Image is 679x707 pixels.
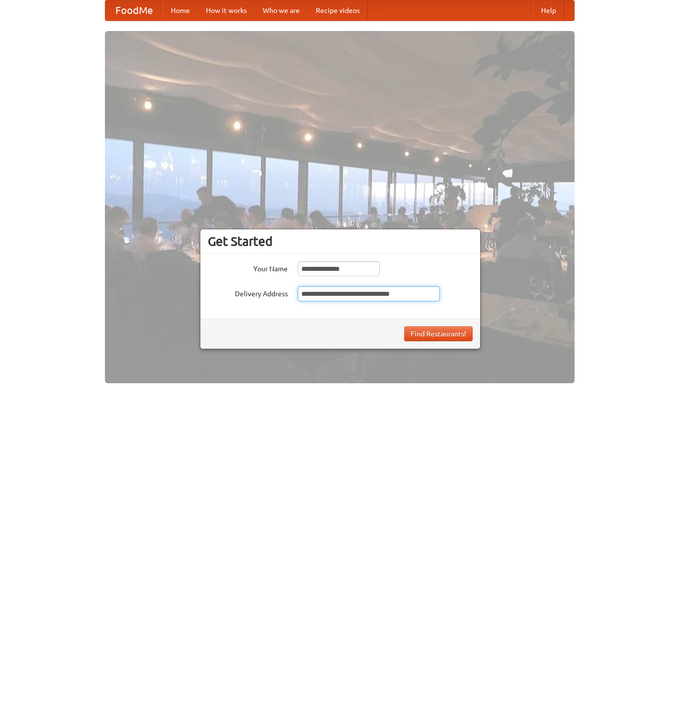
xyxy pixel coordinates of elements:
button: Find Restaurants! [404,326,473,341]
a: Who we are [255,0,308,20]
a: Home [163,0,198,20]
a: Help [533,0,564,20]
a: How it works [198,0,255,20]
label: Delivery Address [208,286,288,299]
h3: Get Started [208,234,473,249]
a: Recipe videos [308,0,368,20]
label: Your Name [208,261,288,274]
a: FoodMe [105,0,163,20]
